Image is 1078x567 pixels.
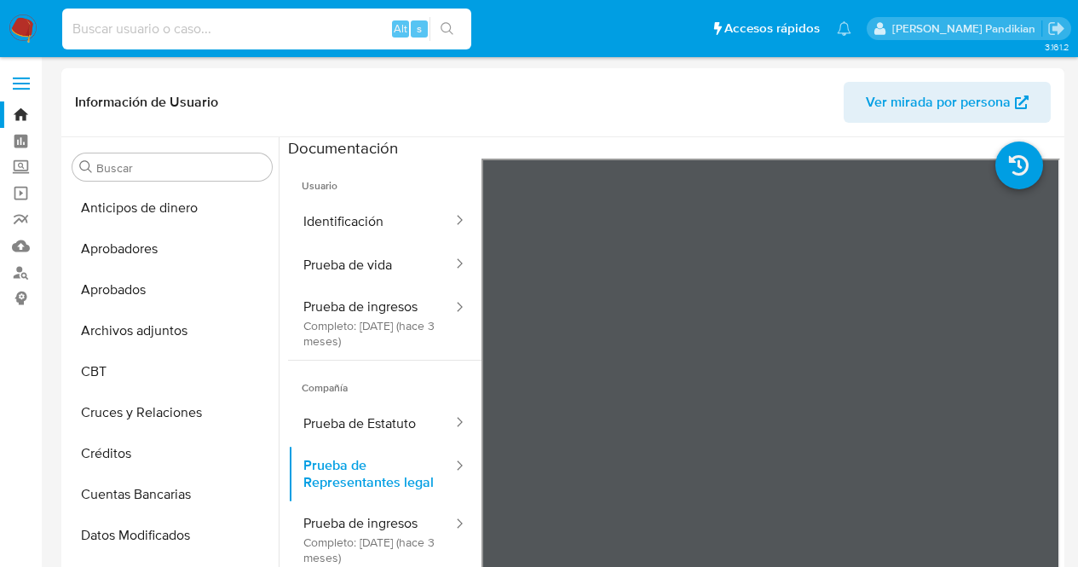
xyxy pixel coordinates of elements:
a: Notificaciones [837,21,851,36]
button: CBT [66,351,279,392]
button: Aprobados [66,269,279,310]
button: Buscar [79,160,93,174]
a: Salir [1047,20,1065,38]
button: Datos Modificados [66,515,279,556]
button: Créditos [66,433,279,474]
p: agostina.bazzano@mercadolibre.com [892,20,1041,37]
span: Ver mirada por persona [866,82,1011,123]
button: Cruces y Relaciones [66,392,279,433]
input: Buscar usuario o caso... [62,18,471,40]
span: s [417,20,422,37]
button: Ver mirada por persona [844,82,1051,123]
button: Anticipos de dinero [66,188,279,229]
button: Archivos adjuntos [66,310,279,351]
span: Accesos rápidos [724,20,820,38]
button: search-icon [429,17,464,41]
input: Buscar [96,160,265,176]
button: Aprobadores [66,229,279,269]
span: Alt [394,20,407,37]
button: Cuentas Bancarias [66,474,279,515]
h1: Información de Usuario [75,94,218,111]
